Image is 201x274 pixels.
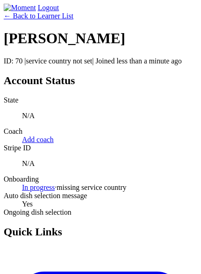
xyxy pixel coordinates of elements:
[4,4,36,12] img: Moment
[55,183,57,191] span: ·
[38,4,59,11] a: Logout
[4,192,197,200] dt: Auto dish selection message
[4,30,197,47] h1: [PERSON_NAME]
[22,160,197,168] p: N/A
[4,12,73,20] a: ← Back to Learner List
[22,183,55,191] a: In progress
[4,144,197,152] dt: Stripe ID
[4,57,197,65] p: ID: 70 | | Joined less than a minute ago
[4,226,197,238] h2: Quick Links
[26,57,92,65] span: service country not set
[22,136,54,143] a: Add coach
[22,112,197,120] p: N/A
[57,183,127,191] span: missing service country
[4,208,197,217] dt: Ongoing dish selection
[4,175,197,183] dt: Onboarding
[22,200,33,208] span: Yes
[4,127,197,136] dt: Coach
[4,96,197,104] dt: State
[4,74,197,87] h2: Account Status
